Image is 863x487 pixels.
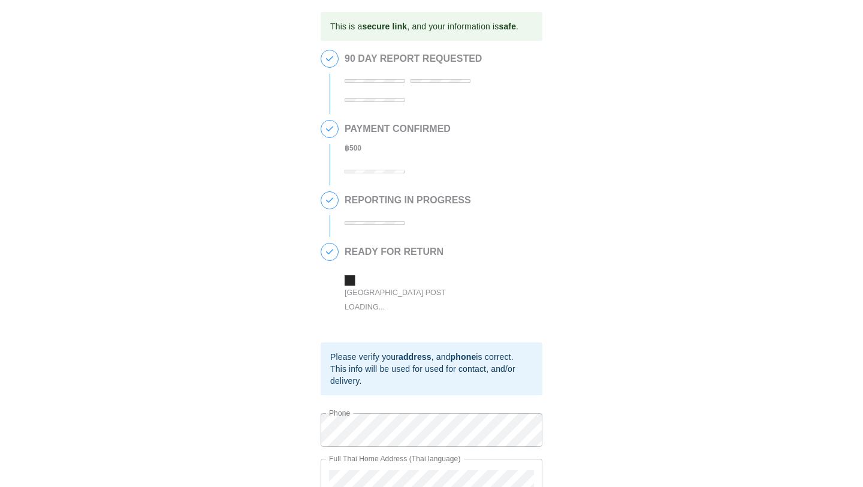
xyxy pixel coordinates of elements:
[345,195,471,206] h2: REPORTING IN PROGRESS
[499,22,516,31] b: safe
[321,243,338,260] span: 4
[399,352,431,362] b: address
[321,50,338,67] span: 1
[330,363,533,387] div: This info will be used for used for contact, and/or delivery.
[321,192,338,209] span: 3
[330,16,518,37] div: This is a , and your information is .
[345,285,470,314] div: [GEOGRAPHIC_DATA] Post Loading...
[362,22,407,31] b: secure link
[321,121,338,137] span: 2
[330,351,533,363] div: Please verify your , and is correct.
[345,246,524,257] h2: READY FOR RETURN
[345,144,361,152] b: ฿ 500
[345,53,536,64] h2: 90 DAY REPORT REQUESTED
[345,124,451,134] h2: PAYMENT CONFIRMED
[451,352,476,362] b: phone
